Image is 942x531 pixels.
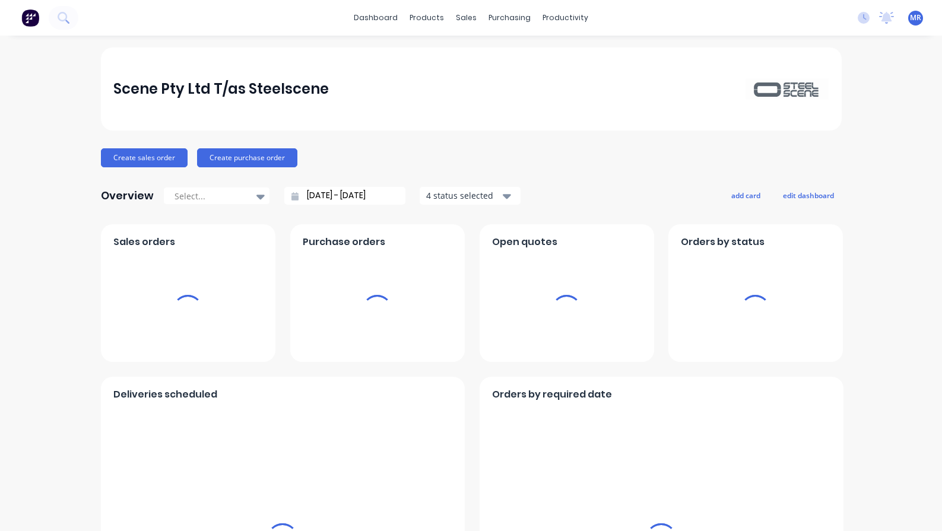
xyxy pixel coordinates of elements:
span: Open quotes [492,235,557,249]
div: productivity [537,9,594,27]
span: Purchase orders [303,235,385,249]
div: 4 status selected [426,189,501,202]
div: purchasing [483,9,537,27]
div: products [404,9,450,27]
span: Orders by status [681,235,765,249]
button: add card [724,187,768,203]
button: Create purchase order [197,148,297,167]
button: 4 status selected [420,187,521,205]
img: Factory [21,9,39,27]
button: edit dashboard [775,187,842,203]
span: MR [910,12,921,23]
div: sales [450,9,483,27]
span: Orders by required date [492,387,612,402]
div: Scene Pty Ltd T/as Steelscene [113,77,329,101]
span: Deliveries scheduled [113,387,217,402]
img: Scene Pty Ltd T/as Steelscene [746,78,829,99]
a: dashboard [348,9,404,27]
div: Overview [101,184,154,208]
span: Sales orders [113,235,175,249]
button: Create sales order [101,148,188,167]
